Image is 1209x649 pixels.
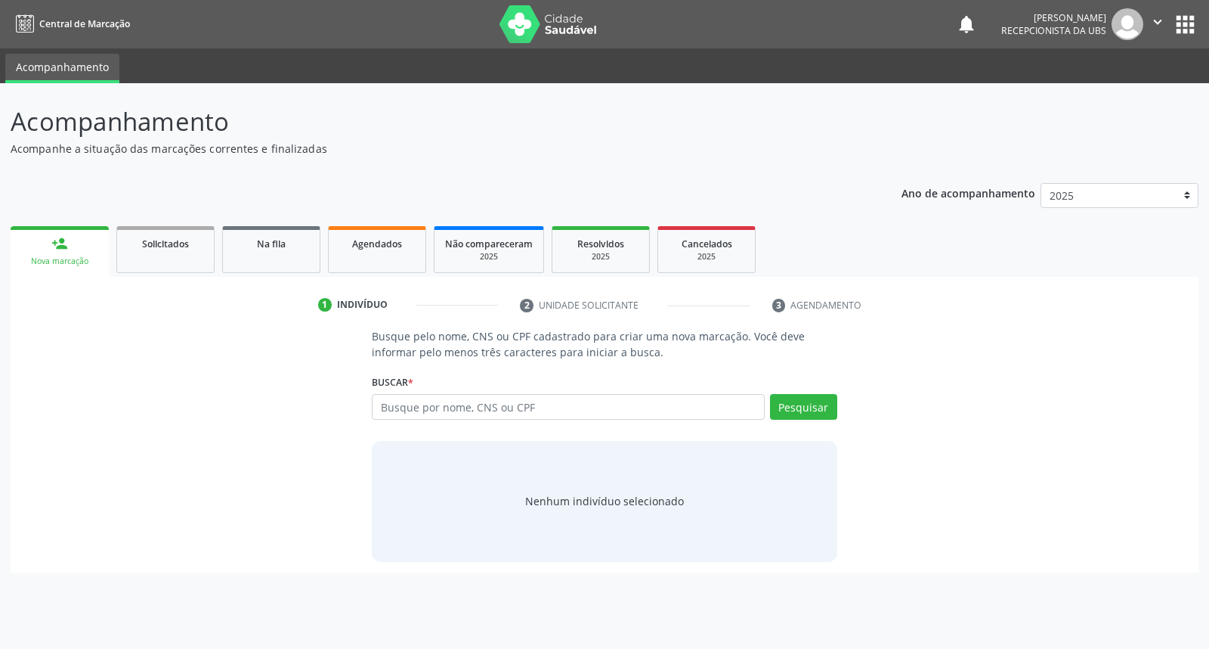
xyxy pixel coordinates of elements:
label: Buscar [372,371,413,394]
div: 1 [318,298,332,312]
button:  [1143,8,1172,40]
p: Ano de acompanhamento [901,183,1035,202]
div: 2025 [669,251,744,262]
span: Não compareceram [445,238,533,250]
span: Na fila [257,238,286,250]
div: person_add [51,235,68,252]
div: 2025 [445,251,533,262]
span: Cancelados [682,238,732,250]
div: Indivíduo [337,298,388,312]
span: Central de Marcação [39,17,130,30]
div: 2025 [563,251,639,262]
span: Recepcionista da UBS [1001,24,1106,37]
input: Busque por nome, CNS ou CPF [372,394,764,420]
div: Nenhum indivíduo selecionado [525,493,684,509]
a: Acompanhamento [5,54,119,83]
span: Resolvidos [577,238,624,250]
div: Nova marcação [21,256,98,267]
button: apps [1172,11,1198,38]
div: [PERSON_NAME] [1001,11,1106,24]
i:  [1149,14,1166,30]
p: Acompanhamento [11,103,842,141]
p: Acompanhe a situação das marcações correntes e finalizadas [11,141,842,157]
span: Solicitados [142,238,189,250]
button: notifications [956,14,977,35]
img: img [1112,8,1143,40]
a: Central de Marcação [11,11,130,36]
span: Agendados [352,238,402,250]
p: Busque pelo nome, CNS ou CPF cadastrado para criar uma nova marcação. Você deve informar pelo men... [372,328,836,360]
button: Pesquisar [770,394,837,420]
